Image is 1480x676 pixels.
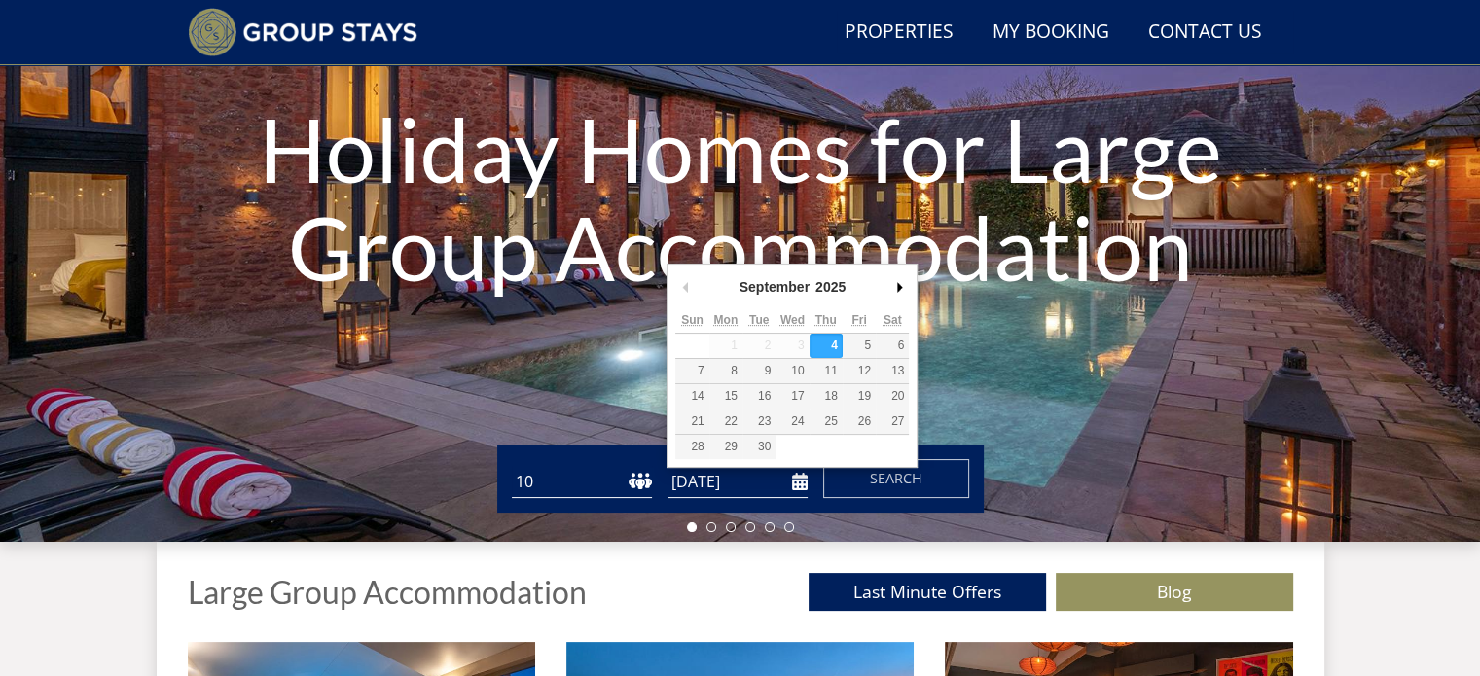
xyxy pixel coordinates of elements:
button: 29 [709,435,742,459]
abbr: Thursday [815,313,837,327]
button: 30 [742,435,776,459]
button: Next Month [889,272,909,302]
a: My Booking [985,11,1117,54]
button: 8 [709,359,742,383]
abbr: Saturday [884,313,902,327]
button: 5 [843,334,876,358]
button: 18 [810,384,843,409]
button: 21 [675,409,708,434]
button: 27 [876,409,909,434]
button: 14 [675,384,708,409]
button: Search [823,459,969,498]
abbr: Friday [851,313,866,327]
abbr: Sunday [681,313,704,327]
abbr: Tuesday [749,313,769,327]
button: 28 [675,435,708,459]
button: Previous Month [675,272,695,302]
abbr: Monday [713,313,738,327]
a: Contact Us [1140,11,1270,54]
button: 4 [810,334,843,358]
button: 16 [742,384,776,409]
input: Arrival Date [668,466,808,498]
button: 22 [709,409,742,434]
button: 13 [876,359,909,383]
a: Last Minute Offers [809,573,1046,611]
h1: Large Group Accommodation [188,575,587,609]
button: 15 [709,384,742,409]
button: 26 [843,409,876,434]
div: 2025 [812,272,848,302]
button: 6 [876,334,909,358]
button: 20 [876,384,909,409]
img: Group Stays [188,8,418,56]
button: 11 [810,359,843,383]
button: 12 [843,359,876,383]
a: Properties [837,11,961,54]
button: 9 [742,359,776,383]
button: 19 [843,384,876,409]
abbr: Wednesday [780,313,805,327]
button: 7 [675,359,708,383]
a: Blog [1056,573,1293,611]
button: 10 [776,359,809,383]
button: 24 [776,409,809,434]
h1: Holiday Homes for Large Group Accommodation [222,61,1258,335]
div: September [737,272,812,302]
span: Search [870,469,922,487]
button: 23 [742,409,776,434]
button: 17 [776,384,809,409]
button: 25 [810,409,843,434]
